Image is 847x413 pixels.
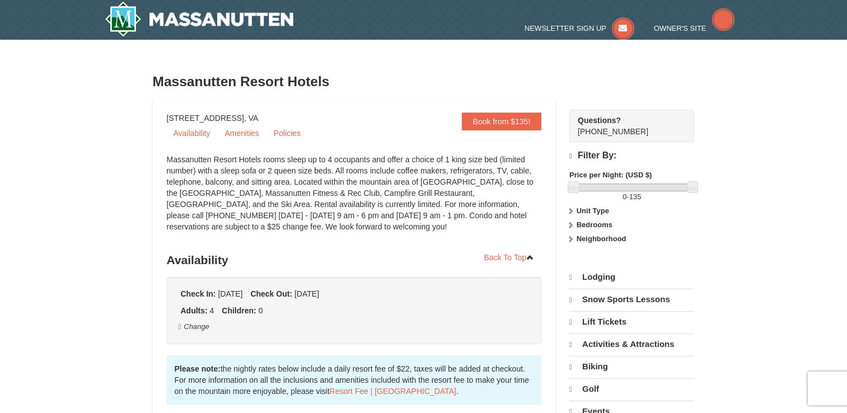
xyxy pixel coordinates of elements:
a: Amenities [218,125,265,142]
a: Snow Sports Lessons [569,289,694,310]
a: Book from $135! [462,112,542,130]
strong: Children: [222,306,256,315]
strong: Neighborhood [577,234,626,243]
a: Massanutten Resort [105,1,294,37]
a: Lodging [569,267,694,288]
a: Biking [569,356,694,377]
strong: Adults: [181,306,208,315]
img: Massanutten Resort Logo [105,1,294,37]
button: Change [178,321,210,333]
span: 0 [623,193,626,201]
strong: Unit Type [577,206,609,215]
span: 135 [629,193,642,201]
a: Availability [167,125,217,142]
strong: Questions? [578,116,621,125]
h3: Massanutten Resort Hotels [153,71,695,93]
a: Activities & Attractions [569,334,694,355]
span: [DATE] [218,289,242,298]
strong: Bedrooms [577,220,612,229]
span: [DATE] [294,289,319,298]
a: Lift Tickets [569,311,694,332]
span: 0 [259,306,263,315]
h3: Availability [167,249,542,271]
a: Policies [267,125,307,142]
span: 4 [210,306,214,315]
span: Owner's Site [654,24,706,32]
a: Back To Top [477,249,542,266]
strong: Check In: [181,289,216,298]
a: Owner's Site [654,24,734,32]
strong: Price per Night: (USD $) [569,171,652,179]
label: - [569,191,694,203]
span: Newsletter Sign Up [525,24,606,32]
span: [PHONE_NUMBER] [578,115,674,136]
a: Newsletter Sign Up [525,24,634,32]
div: the nightly rates below include a daily resort fee of $22, taxes will be added at checkout. For m... [167,355,542,405]
a: Resort Fee | [GEOGRAPHIC_DATA] [330,387,456,396]
strong: Please note: [175,364,221,373]
div: Massanutten Resort Hotels rooms sleep up to 4 occupants and offer a choice of 1 king size bed (li... [167,154,542,243]
strong: Check Out: [250,289,292,298]
h4: Filter By: [569,151,694,161]
a: Golf [569,378,694,400]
